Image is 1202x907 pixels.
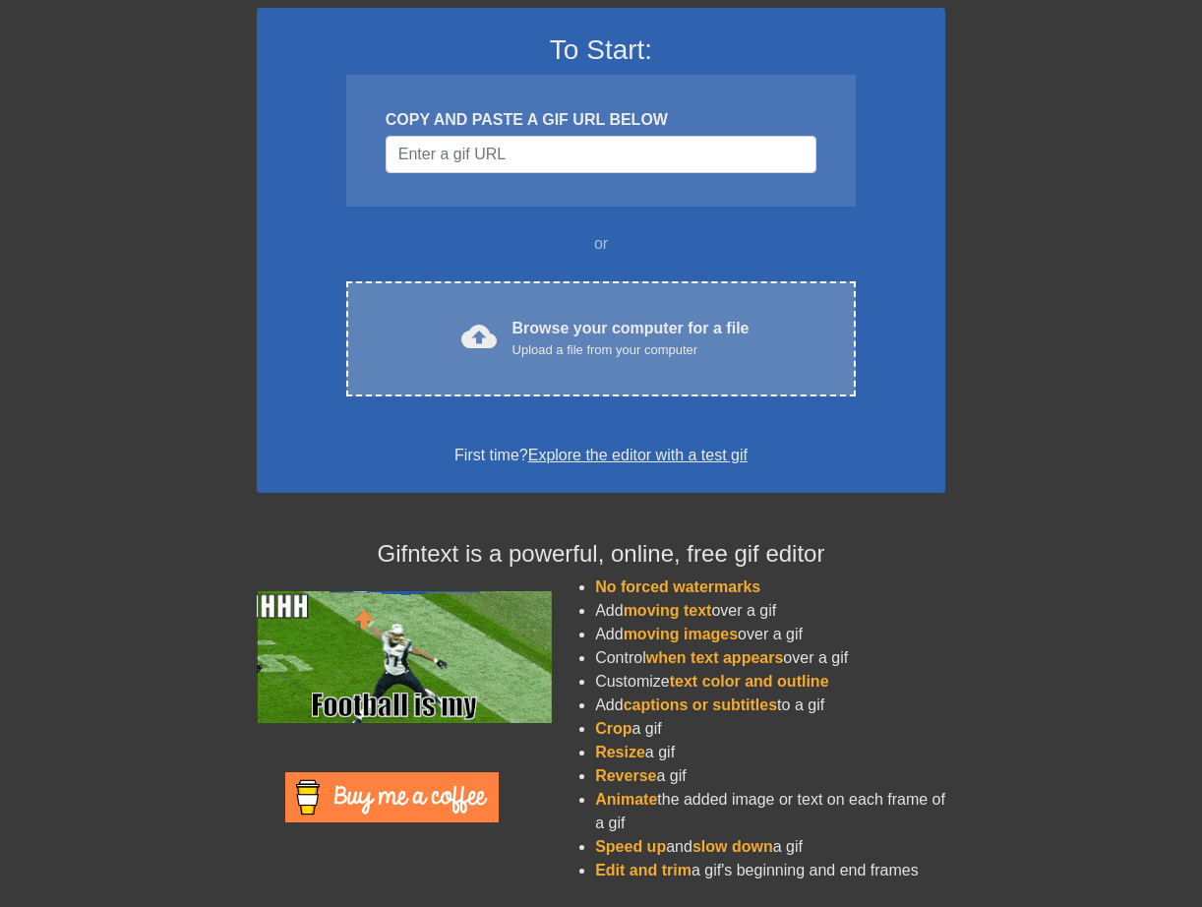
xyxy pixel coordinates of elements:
li: Add over a gif [595,599,945,623]
span: No forced watermarks [595,578,760,595]
li: Add to a gif [595,694,945,717]
span: when text appears [646,649,784,666]
img: football_small.gif [257,591,552,723]
span: Speed up [595,838,666,855]
input: Username [386,136,816,173]
li: a gif [595,717,945,741]
div: Upload a file from your computer [512,340,750,360]
span: moving images [624,626,738,642]
div: First time? [282,444,920,467]
a: Explore the editor with a test gif [528,447,748,463]
li: Control over a gif [595,646,945,670]
li: a gif's beginning and end frames [595,859,945,882]
span: Edit and trim [595,862,691,878]
div: Browse your computer for a file [512,317,750,360]
li: a gif [595,764,945,788]
li: and a gif [595,835,945,859]
li: the added image or text on each frame of a gif [595,788,945,835]
li: Customize [595,670,945,694]
img: Buy Me A Coffee [285,772,499,822]
div: COPY AND PASTE A GIF URL BELOW [386,108,816,132]
span: slow down [692,838,773,855]
span: cloud_upload [461,319,497,354]
span: captions or subtitles [624,696,777,713]
h3: To Start: [282,33,920,67]
li: a gif [595,741,945,764]
div: or [308,232,894,256]
h4: Gifntext is a powerful, online, free gif editor [257,540,945,569]
span: Resize [595,744,645,760]
span: text color and outline [670,673,829,690]
span: Animate [595,791,657,808]
span: Reverse [595,767,656,784]
li: Add over a gif [595,623,945,646]
span: Crop [595,720,631,737]
span: moving text [624,602,712,619]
